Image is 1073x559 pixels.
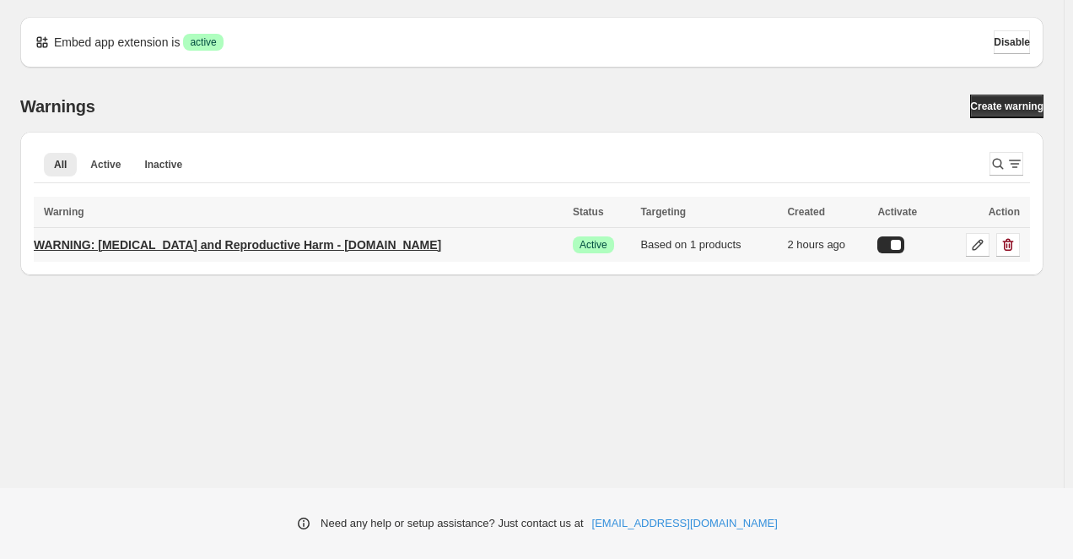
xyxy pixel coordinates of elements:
a: WARNING: [MEDICAL_DATA] and Reproductive Harm - [DOMAIN_NAME] [34,231,441,258]
span: Inactive [144,158,182,171]
span: Warning [44,206,84,218]
span: Create warning [970,100,1043,113]
p: Embed app extension is [54,34,180,51]
span: Created [787,206,825,218]
span: Activate [877,206,917,218]
button: Search and filter results [989,152,1023,176]
span: Active [580,238,607,252]
button: Disable [994,30,1030,54]
div: Based on 1 products [640,236,777,253]
p: WARNING: [MEDICAL_DATA] and Reproductive Harm - [DOMAIN_NAME] [34,236,441,253]
span: Action [989,206,1020,218]
div: 2 hours ago [787,236,867,253]
span: Active [90,158,121,171]
span: active [190,35,216,49]
span: Targeting [640,206,686,218]
h2: Warnings [20,96,95,117]
span: All [54,158,67,171]
span: Status [573,206,604,218]
a: [EMAIL_ADDRESS][DOMAIN_NAME] [592,515,778,532]
span: Disable [994,35,1030,49]
a: Create warning [970,95,1043,118]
